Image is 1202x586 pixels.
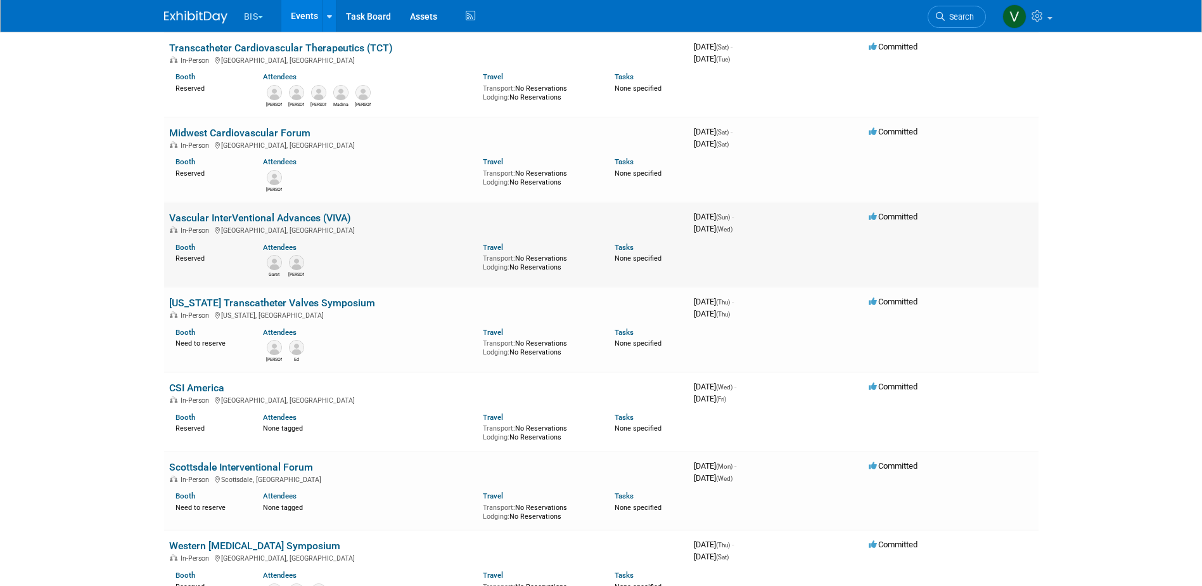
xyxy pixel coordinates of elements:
span: In-Person [181,476,213,484]
a: Tasks [615,413,634,422]
span: [DATE] [694,212,734,221]
span: Transport: [483,84,515,93]
img: Ed Joyce [289,340,304,355]
span: (Wed) [716,384,732,391]
a: Scottsdale Interventional Forum [169,461,313,473]
div: Need to reserve [176,501,245,512]
span: (Sat) [716,554,729,561]
a: Attendees [263,157,297,166]
a: Tasks [615,72,634,81]
span: [DATE] [694,42,732,51]
a: Booth [176,571,195,580]
a: Transcatheter Cardiovascular Therapeutics (TCT) [169,42,393,54]
span: (Thu) [716,542,730,549]
span: Search [945,12,974,22]
span: - [734,461,736,471]
span: In-Person [181,554,213,563]
span: Lodging: [483,433,509,441]
span: Lodging: [483,263,509,271]
a: Tasks [615,157,634,166]
div: Kevin Ryan [266,355,282,363]
a: Booth [176,413,195,422]
span: None specified [615,339,662,348]
img: Melanie Maese [289,85,304,100]
div: Scottsdale, [GEOGRAPHIC_DATA] [169,474,684,484]
a: Vascular InterVentional Advances (VIVA) [169,212,351,224]
span: In-Person [181,141,213,150]
div: No Reservations No Reservations [483,167,596,186]
div: Joe Alfaro [266,100,282,108]
div: Madina Eason [333,100,348,108]
div: No Reservations No Reservations [483,337,596,356]
img: In-Person Event [170,554,177,561]
span: Committed [869,540,917,549]
img: Kevin O'Neill [311,85,326,100]
span: - [731,42,732,51]
div: No Reservations No Reservations [483,501,596,521]
span: [DATE] [694,461,736,471]
span: [DATE] [694,394,726,403]
a: Booth [176,492,195,500]
span: Committed [869,461,917,471]
span: None specified [615,169,662,178]
span: Lodging: [483,178,509,186]
span: Transport: [483,254,515,263]
a: Booth [176,157,195,166]
a: Tasks [615,571,634,580]
div: Kim Herring [266,185,282,193]
span: [DATE] [694,224,732,233]
a: Tasks [615,492,634,500]
div: Reserved [176,167,245,178]
a: Travel [483,243,503,252]
span: Committed [869,212,917,221]
span: (Thu) [716,299,730,306]
img: Kevin O'Neill [289,255,304,270]
a: Tasks [615,328,634,337]
a: Attendees [263,72,297,81]
span: In-Person [181,56,213,65]
span: In-Person [181,396,213,405]
span: Transport: [483,169,515,178]
a: CSI America [169,382,224,394]
a: Travel [483,413,503,422]
span: In-Person [181,226,213,235]
img: ExhibitDay [164,11,227,23]
div: None tagged [263,422,473,433]
span: None specified [615,504,662,512]
div: No Reservations No Reservations [483,82,596,101]
div: Ed Joyce [288,355,304,363]
span: (Sat) [716,141,729,148]
span: Lodging: [483,348,509,356]
span: Transport: [483,339,515,348]
span: Committed [869,297,917,306]
span: - [732,212,734,221]
span: Lodging: [483,512,509,521]
a: Travel [483,571,503,580]
img: In-Person Event [170,476,177,482]
span: (Wed) [716,226,732,233]
img: In-Person Event [170,56,177,63]
a: Attendees [263,492,297,500]
span: [DATE] [694,540,734,549]
img: Dave Mittl [355,85,371,100]
a: Attendees [263,328,297,337]
div: [GEOGRAPHIC_DATA], [GEOGRAPHIC_DATA] [169,552,684,563]
div: Need to reserve [176,337,245,348]
span: - [731,127,732,136]
span: [DATE] [694,382,736,391]
a: Travel [483,72,503,81]
span: None specified [615,424,662,433]
div: Reserved [176,422,245,433]
img: Joe Alfaro [267,85,282,100]
span: Committed [869,42,917,51]
a: [US_STATE] Transcatheter Valves Symposium [169,297,375,309]
div: None tagged [263,501,473,512]
a: Search [928,6,986,28]
a: Midwest Cardiovascular Forum [169,127,310,139]
span: Transport: [483,424,515,433]
span: (Mon) [716,463,732,470]
img: In-Person Event [170,141,177,148]
a: Travel [483,157,503,166]
div: [GEOGRAPHIC_DATA], [GEOGRAPHIC_DATA] [169,225,684,235]
span: - [732,540,734,549]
